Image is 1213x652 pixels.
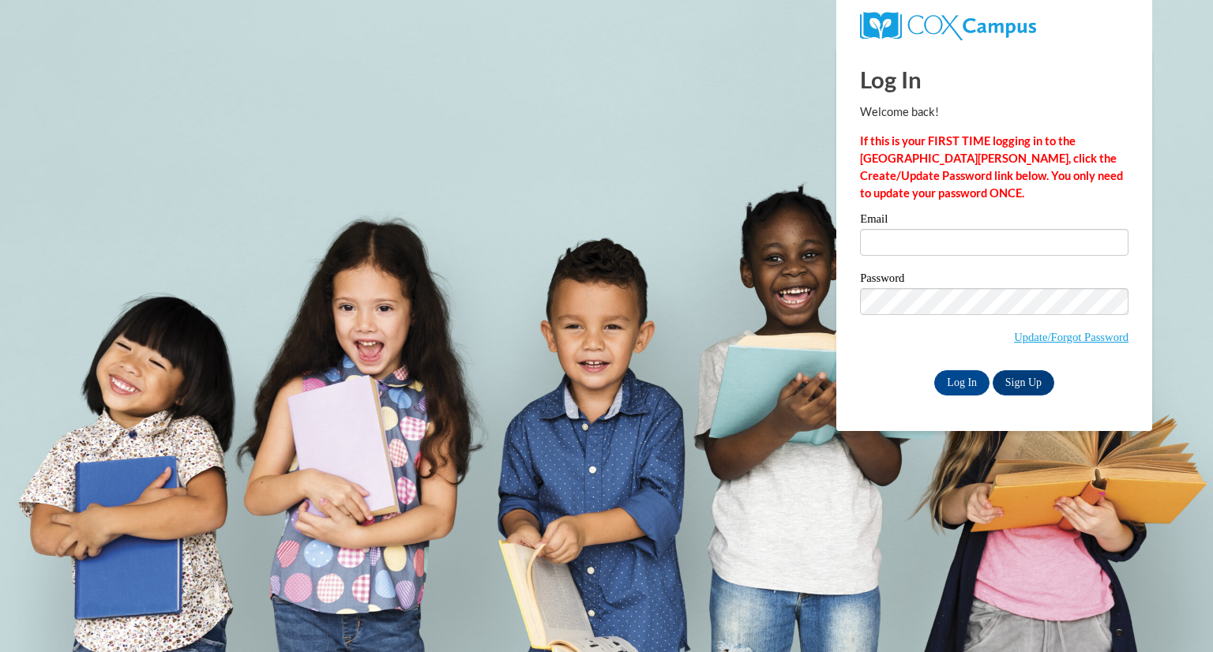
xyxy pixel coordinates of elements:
label: Password [860,272,1129,288]
p: Welcome back! [860,103,1129,121]
input: Log In [934,370,990,395]
a: Update/Forgot Password [1014,331,1129,343]
a: COX Campus [860,18,1036,32]
strong: If this is your FIRST TIME logging in to the [GEOGRAPHIC_DATA][PERSON_NAME], click the Create/Upd... [860,134,1123,200]
h1: Log In [860,63,1129,96]
label: Email [860,213,1129,229]
a: Sign Up [993,370,1054,395]
img: COX Campus [860,12,1036,40]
